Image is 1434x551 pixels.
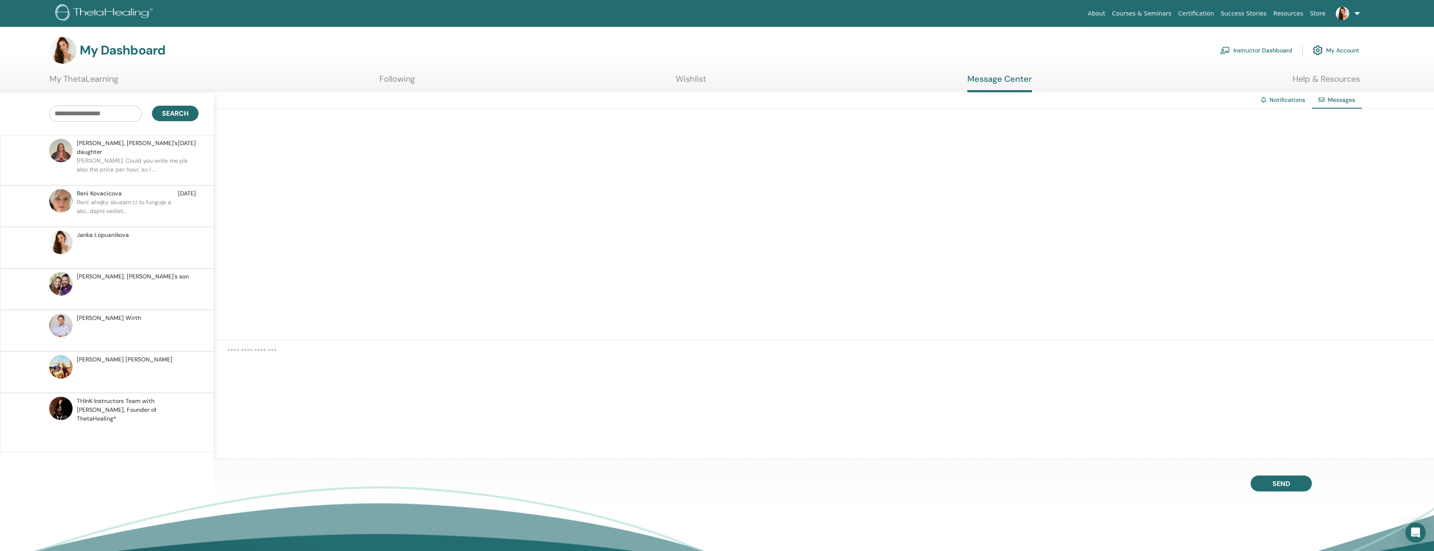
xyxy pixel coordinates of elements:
a: Courses & Seminars [1109,6,1175,21]
a: Wishlist [676,74,706,90]
div: Open Intercom Messenger [1405,522,1426,543]
p: [PERSON_NAME]: Could you write me pls also the price per hour, so I ... [77,156,199,182]
img: default.jpg [49,272,73,296]
a: My ThetaLearning [50,74,118,90]
span: [DATE] [178,139,196,156]
img: default.jpg [49,189,73,213]
img: default.jpg [50,37,76,64]
span: Send [1272,479,1290,488]
img: default.jpg [49,397,73,420]
img: default.jpg [49,355,73,379]
span: Janka Lopusnikova [77,231,129,239]
img: default.jpg [49,314,73,337]
a: Help & Resources [1293,74,1360,90]
span: [PERSON_NAME], [PERSON_NAME]’s daughter [77,139,178,156]
img: cog.svg [1313,43,1323,57]
a: Notifications [1269,96,1305,104]
span: THInK Instructors Team with [PERSON_NAME], Founder of ThetaHealing® [77,397,196,423]
img: default.jpg [49,231,73,254]
button: Send [1251,476,1312,491]
span: Messages [1328,96,1355,104]
span: [DATE] [178,189,196,198]
img: default.jpg [1336,7,1349,20]
span: [PERSON_NAME], [PERSON_NAME]'s son [77,272,189,281]
a: My Account [1313,41,1359,60]
a: Instructor Dashboard [1220,41,1292,60]
a: Store [1307,6,1329,21]
span: Reni Kovacicova [77,189,122,198]
a: Following [379,74,415,90]
button: Search [152,106,199,121]
span: Search [162,109,188,118]
h3: My Dashboard [80,43,165,58]
span: [PERSON_NAME] [PERSON_NAME] [77,355,172,364]
p: Reni: ahojky skusam ci to funguje a ako...dajmi vediet... [77,198,199,223]
img: chalkboard-teacher.svg [1220,47,1230,54]
a: About [1084,6,1108,21]
img: default.jpg [49,139,73,162]
span: [PERSON_NAME] Wirth [77,314,141,322]
a: Certification [1175,6,1217,21]
a: Message Center [967,74,1032,92]
a: Resources [1270,6,1307,21]
img: logo.png [55,4,156,23]
a: Success Stories [1217,6,1270,21]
